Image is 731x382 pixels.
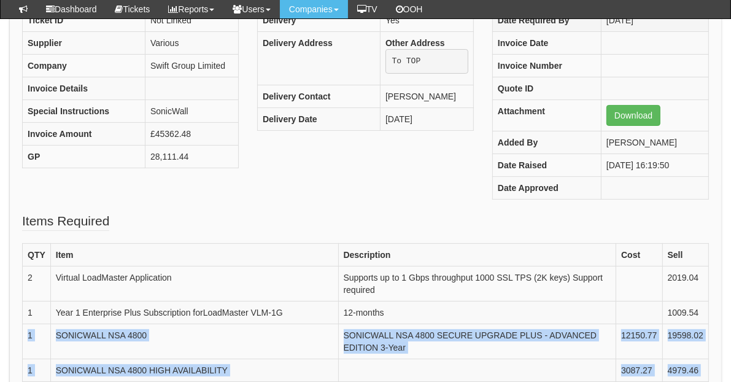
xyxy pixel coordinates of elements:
th: Invoice Details [23,77,145,100]
th: Date Approved [493,177,601,200]
th: Sell [662,244,708,267]
td: 1 [23,324,51,359]
th: Date Raised [493,154,601,177]
td: SONICWALL NSA 4800 [50,324,338,359]
th: Date Required By [493,9,601,32]
th: Cost [616,244,662,267]
td: 28,111.44 [145,146,239,168]
td: Various [145,32,239,55]
td: SonicWall [145,100,239,123]
th: Added By [493,131,601,154]
td: Virtual LoadMaster Application [50,267,338,302]
th: Invoice Amount [23,123,145,146]
td: Not Linked [145,9,239,32]
td: 1 [23,359,51,382]
pre: To TOP [385,49,468,74]
th: GP [23,146,145,168]
td: Supports up to 1 Gbps throughput 1000 SSL TPS (2K keys) Support required [338,267,616,302]
a: Download [606,105,660,126]
th: Invoice Number [493,55,601,77]
th: Delivery [258,9,381,32]
td: [PERSON_NAME] [601,131,709,154]
td: [DATE] [381,107,474,130]
td: SONICWALL NSA 4800 HIGH AVAILABILITY [50,359,338,382]
td: Year 1 Enterprise Plus Subscription forLoadMaster VLM-1G [50,302,338,324]
td: [DATE] 16:19:50 [601,154,709,177]
td: 1009.54 [662,302,708,324]
th: Ticket ID [23,9,145,32]
td: £45362.48 [145,123,239,146]
th: Delivery Date [258,107,381,130]
td: 4979.46 [662,359,708,382]
legend: Items Required [22,212,109,231]
th: Delivery Address [258,32,381,85]
td: 12-months [338,302,616,324]
th: Special Instructions [23,100,145,123]
th: Delivery Contact [258,85,381,107]
th: Description [338,244,616,267]
td: SONICWALL NSA 4800 SECURE UPGRADE PLUS - ADVANCED EDITION 3-Year [338,324,616,359]
th: Quote ID [493,77,601,100]
th: Invoice Date [493,32,601,55]
b: Other Address [385,38,445,48]
th: Supplier [23,32,145,55]
td: 3087.27 [616,359,662,382]
td: Swift Group Limited [145,55,239,77]
td: [DATE] [601,9,709,32]
td: 2 [23,267,51,302]
td: 2019.04 [662,267,708,302]
td: Yes [381,9,474,32]
th: Company [23,55,145,77]
th: QTY [23,244,51,267]
td: 1 [23,302,51,324]
th: Item [50,244,338,267]
td: 19598.02 [662,324,708,359]
td: 12150.77 [616,324,662,359]
th: Attachment [493,100,601,131]
td: [PERSON_NAME] [381,85,474,107]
